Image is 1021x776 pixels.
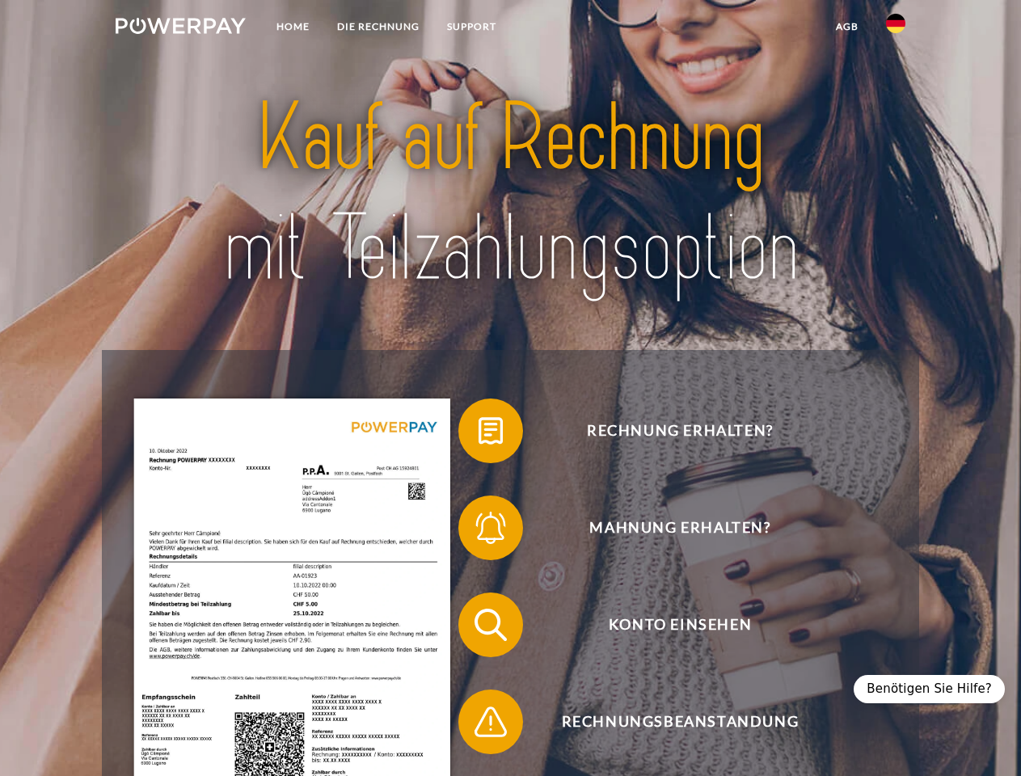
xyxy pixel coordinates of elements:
button: Rechnung erhalten? [458,399,879,463]
img: logo-powerpay-white.svg [116,18,246,34]
button: Konto einsehen [458,593,879,657]
img: qb_search.svg [470,605,511,645]
span: Rechnung erhalten? [482,399,878,463]
img: title-powerpay_de.svg [154,78,867,310]
span: Mahnung erhalten? [482,496,878,560]
img: qb_warning.svg [470,702,511,742]
a: DIE RECHNUNG [323,12,433,41]
img: de [886,14,905,33]
a: SUPPORT [433,12,510,41]
button: Rechnungsbeanstandung [458,690,879,754]
span: Rechnungsbeanstandung [482,690,878,754]
a: Home [263,12,323,41]
button: Mahnung erhalten? [458,496,879,560]
img: qb_bill.svg [470,411,511,451]
div: Benötigen Sie Hilfe? [854,675,1005,703]
img: qb_bell.svg [470,508,511,548]
span: Konto einsehen [482,593,878,657]
a: agb [822,12,872,41]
